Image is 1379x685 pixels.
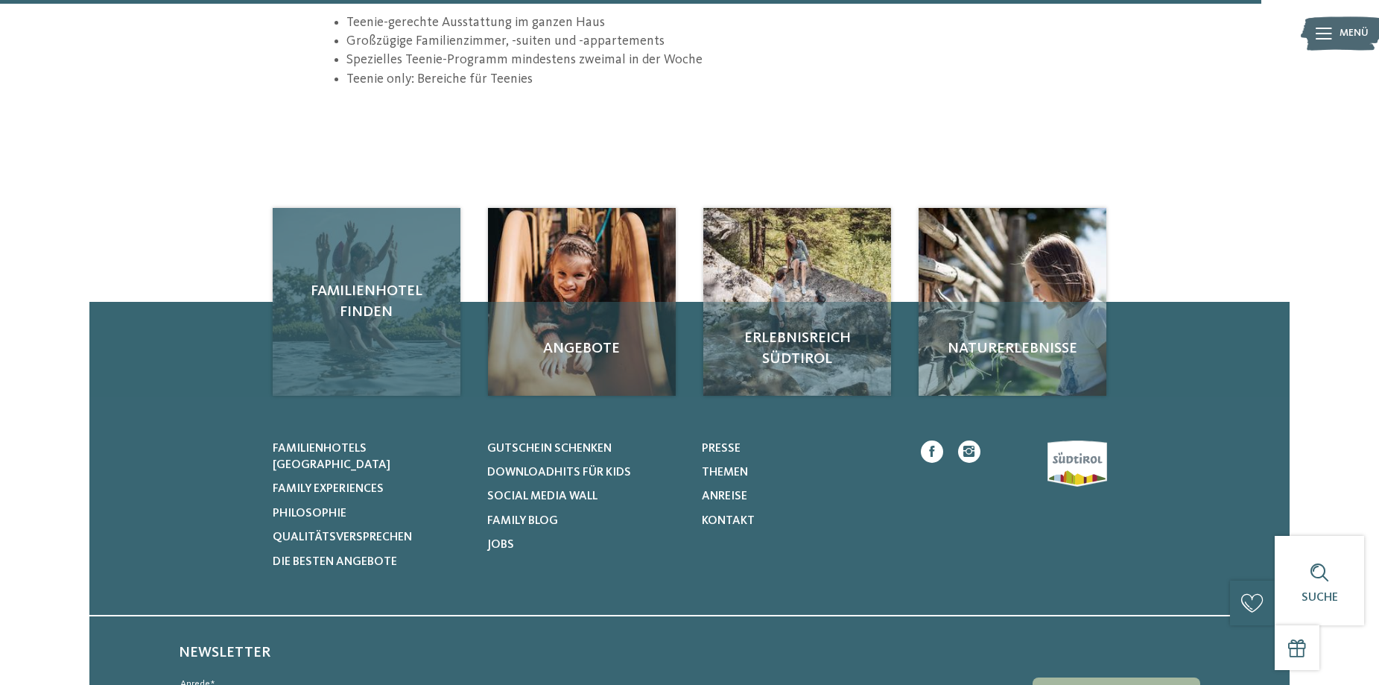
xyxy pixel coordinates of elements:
[487,490,597,502] span: Social Media Wall
[273,556,397,568] span: Die besten Angebote
[273,508,346,520] span: Philosophie
[488,208,676,396] img: Urlaub mit Teenagern in Südtirol geplant?
[919,208,1106,396] img: Urlaub mit Teenagern in Südtirol geplant?
[346,13,1043,32] li: Teenie-gerechte Ausstattung im ganzen Haus
[273,481,469,497] a: Family Experiences
[703,208,891,396] a: Urlaub mit Teenagern in Südtirol geplant? Erlebnisreich Südtirol
[487,537,683,553] a: Jobs
[488,208,676,396] a: Urlaub mit Teenagern in Südtirol geplant? Angebote
[487,443,612,455] span: Gutschein schenken
[346,32,1043,51] li: Großzügige Familienzimmer, -suiten und -appartements
[702,490,747,502] span: Anreise
[346,70,1043,89] li: Teenie only: Bereiche für Teenies
[487,515,558,527] span: Family Blog
[487,539,514,551] span: Jobs
[1302,592,1338,604] span: Suche
[702,441,898,457] a: Presse
[919,208,1106,396] a: Urlaub mit Teenagern in Südtirol geplant? Naturerlebnisse
[273,505,469,522] a: Philosophie
[346,51,1043,69] li: Spezielles Teenie-Programm mindestens zweimal in der Woche
[503,338,661,359] span: Angebote
[702,513,898,529] a: Kontakt
[179,645,270,660] span: Newsletter
[273,529,469,546] a: Qualitätsversprechen
[702,488,898,505] a: Anreise
[487,441,683,457] a: Gutschein schenken
[702,467,748,479] span: Themen
[273,441,469,474] a: Familienhotels [GEOGRAPHIC_DATA]
[273,554,469,570] a: Die besten Angebote
[702,515,755,527] span: Kontakt
[273,208,460,396] a: Urlaub mit Teenagern in Südtirol geplant? Familienhotel finden
[702,443,741,455] span: Presse
[703,208,891,396] img: Urlaub mit Teenagern in Südtirol geplant?
[288,281,446,323] span: Familienhotel finden
[273,443,390,471] span: Familienhotels [GEOGRAPHIC_DATA]
[487,464,683,481] a: Downloadhits für Kids
[487,467,631,479] span: Downloadhits für Kids
[487,513,683,529] a: Family Blog
[718,328,876,370] span: Erlebnisreich Südtirol
[487,488,683,505] a: Social Media Wall
[702,464,898,481] a: Themen
[273,531,412,543] span: Qualitätsversprechen
[273,483,384,495] span: Family Experiences
[933,338,1091,359] span: Naturerlebnisse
